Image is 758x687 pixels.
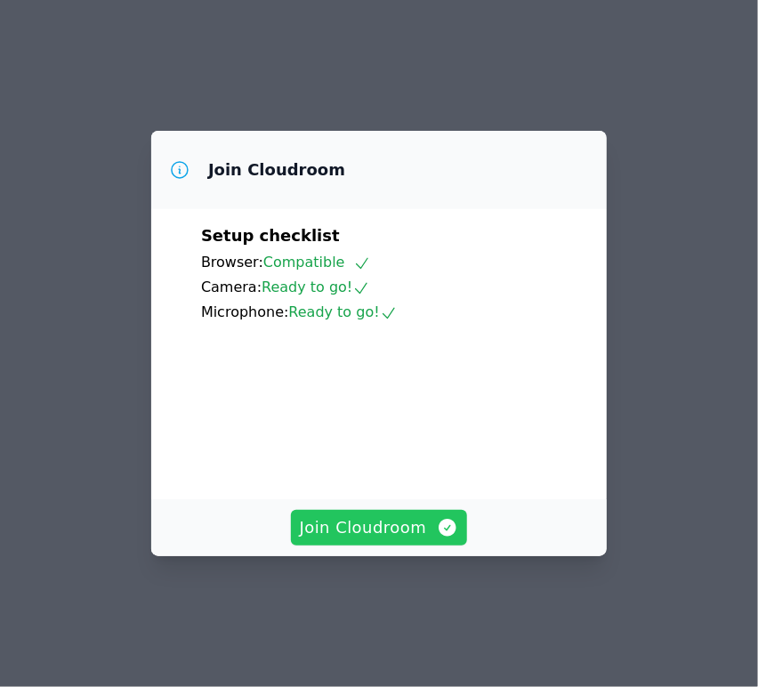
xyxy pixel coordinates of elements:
[201,226,340,245] span: Setup checklist
[300,515,459,540] span: Join Cloudroom
[262,279,370,295] span: Ready to go!
[201,254,263,271] span: Browser:
[201,279,262,295] span: Camera:
[289,303,398,320] span: Ready to go!
[208,159,345,181] h3: Join Cloudroom
[263,254,371,271] span: Compatible
[291,510,468,546] button: Join Cloudroom
[201,303,289,320] span: Microphone:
